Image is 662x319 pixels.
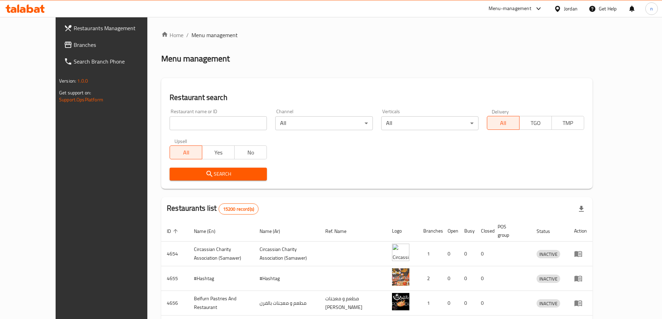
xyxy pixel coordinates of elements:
h2: Restaurant search [170,92,584,103]
th: Closed [475,220,492,242]
span: ID [167,227,180,235]
td: 0 [475,242,492,266]
h2: Restaurants list [167,203,259,215]
td: 0 [442,242,459,266]
th: Branches [418,220,442,242]
span: INACTIVE [537,250,560,258]
span: Version: [59,76,76,85]
span: INACTIVE [537,300,560,308]
td: ​Circassian ​Charity ​Association​ (Samawer) [188,242,254,266]
td: 2 [418,266,442,291]
div: All [275,116,373,130]
h2: Menu management [161,53,230,64]
div: Menu-management [489,5,531,13]
div: Menu [574,299,587,307]
li: / [186,31,189,39]
td: مطعم و معجنات [PERSON_NAME] [320,291,386,316]
td: 0 [475,291,492,316]
span: Name (En) [194,227,224,235]
span: Menu management [191,31,238,39]
td: 0 [459,242,475,266]
div: Export file [573,201,590,217]
span: TGO [522,118,549,128]
td: 4655 [161,266,188,291]
div: Menu [574,250,587,258]
label: Upsell [174,138,187,143]
span: POS group [498,223,523,239]
th: Open [442,220,459,242]
span: Search [175,170,261,178]
span: Search Branch Phone [74,57,161,66]
td: Belfurn Pastries And Restaurant [188,291,254,316]
button: TGO [519,116,552,130]
td: ​Circassian ​Charity ​Association​ (Samawer) [254,242,320,266]
button: Search [170,168,267,181]
td: 0 [442,291,459,316]
span: 15200 record(s) [219,206,258,212]
span: n [650,5,653,12]
span: 1.0.0 [77,76,88,85]
td: 0 [442,266,459,291]
span: Branches [74,41,161,49]
span: No [237,148,264,158]
div: All [381,116,479,130]
div: Total records count [219,203,259,215]
label: Delivery [492,109,509,114]
td: #Hashtag [254,266,320,291]
a: Restaurants Management [58,20,166,36]
span: Name (Ar) [260,227,289,235]
nav: breadcrumb [161,31,592,39]
td: 0 [475,266,492,291]
td: 1 [418,242,442,266]
td: 1 [418,291,442,316]
span: INACTIVE [537,275,560,283]
input: Search for restaurant name or ID.. [170,116,267,130]
th: Action [569,220,592,242]
td: 4656 [161,291,188,316]
td: 0 [459,291,475,316]
img: #Hashtag [392,268,409,286]
td: 0 [459,266,475,291]
span: TMP [555,118,581,128]
a: Home [161,31,183,39]
button: All [487,116,520,130]
td: #Hashtag [188,266,254,291]
a: Search Branch Phone [58,53,166,70]
span: Get support on: [59,88,91,97]
button: TMP [551,116,584,130]
div: INACTIVE [537,250,560,258]
span: Status [537,227,559,235]
div: Jordan [564,5,578,12]
span: Restaurants Management [74,24,161,32]
button: All [170,145,202,159]
span: All [490,118,517,128]
th: Logo [386,220,418,242]
span: Yes [205,148,232,158]
td: 4654 [161,242,188,266]
span: Ref. Name [325,227,355,235]
img: ​Circassian ​Charity ​Association​ (Samawer) [392,244,409,261]
span: All [173,148,199,158]
a: Support.OpsPlatform [59,95,103,104]
td: مطعم و معجنات بالفرن [254,291,320,316]
div: Menu [574,274,587,283]
button: Yes [202,145,235,159]
th: Busy [459,220,475,242]
button: No [234,145,267,159]
img: Belfurn Pastries And Restaurant [392,293,409,310]
a: Branches [58,36,166,53]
